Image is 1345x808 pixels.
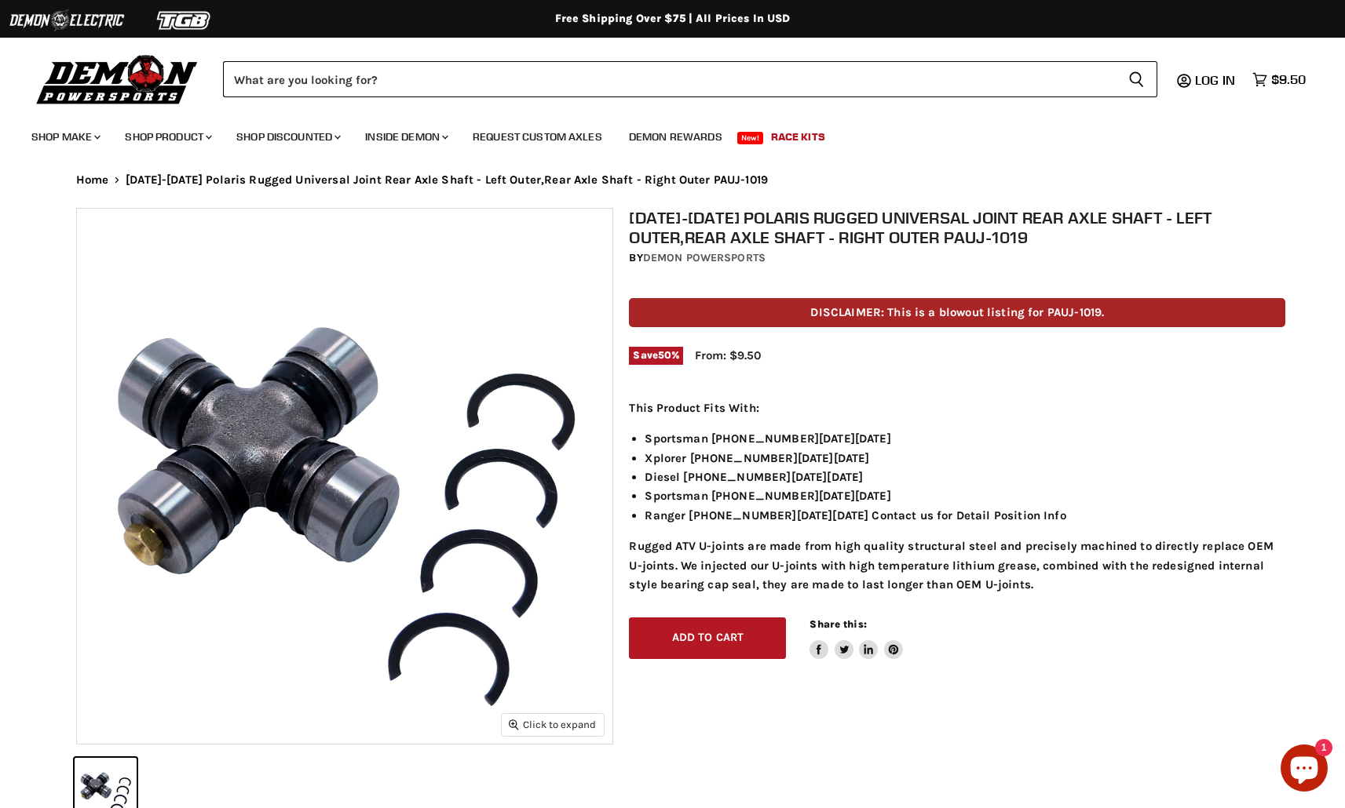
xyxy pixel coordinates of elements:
a: Log in [1188,73,1244,87]
inbox-online-store-chat: Shopify online store chat [1276,744,1332,795]
button: Search [1116,61,1157,97]
button: Add to cart [629,617,786,659]
li: Sportsman [PHONE_NUMBER][DATE][DATE] [645,429,1285,448]
img: Demon Powersports [31,51,203,107]
nav: Breadcrumbs [45,173,1301,187]
li: Diesel [PHONE_NUMBER][DATE][DATE] [645,468,1285,486]
button: Click to expand [502,714,604,735]
span: From: $9.50 [695,348,761,362]
h1: [DATE]-[DATE] Polaris Rugged Universal Joint Rear Axle Shaft - Left Outer,Rear Axle Shaft - Right... [629,208,1285,247]
a: $9.50 [1244,68,1314,91]
span: Log in [1195,72,1235,88]
a: Inside Demon [353,121,458,153]
span: Click to expand [509,719,596,730]
div: Rugged ATV U-joints are made from high quality structural steel and precisely machined to directl... [629,399,1285,594]
span: [DATE]-[DATE] Polaris Rugged Universal Joint Rear Axle Shaft - Left Outer,Rear Axle Shaft - Right... [126,173,768,187]
span: New! [737,132,764,144]
form: Product [223,61,1157,97]
span: Add to cart [672,631,744,644]
p: DISCLAIMER: This is a blowout listing for PAUJ-1019. [629,298,1285,327]
input: Search [223,61,1116,97]
aside: Share this: [810,617,903,659]
a: Demon Rewards [617,121,734,153]
span: Save % [629,347,683,364]
img: 1996-2004 Polaris Rugged Universal Joint Rear Axle Shaft - Left Outer,Rear Axle Shaft - Right Out... [77,209,612,744]
a: Shop Make [20,121,110,153]
a: Race Kits [759,121,837,153]
div: by [629,249,1285,267]
a: Home [76,173,109,187]
p: This Product Fits With: [629,399,1285,417]
a: Demon Powersports [643,251,766,264]
li: Ranger [PHONE_NUMBER][DATE][DATE] Contact us for Detail Position Info [645,506,1285,525]
ul: Main menu [20,115,1302,153]
a: Shop Product [113,121,221,153]
img: Demon Electric Logo 2 [8,5,126,35]
a: Request Custom Axles [461,121,614,153]
a: Shop Discounted [225,121,350,153]
span: Share this: [810,618,866,630]
img: TGB Logo 2 [126,5,243,35]
span: $9.50 [1271,72,1306,87]
li: Sportsman [PHONE_NUMBER][DATE][DATE] [645,486,1285,505]
span: 50 [658,349,671,361]
div: Free Shipping Over $75 | All Prices In USD [45,12,1301,26]
li: Xplorer [PHONE_NUMBER][DATE][DATE] [645,449,1285,468]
